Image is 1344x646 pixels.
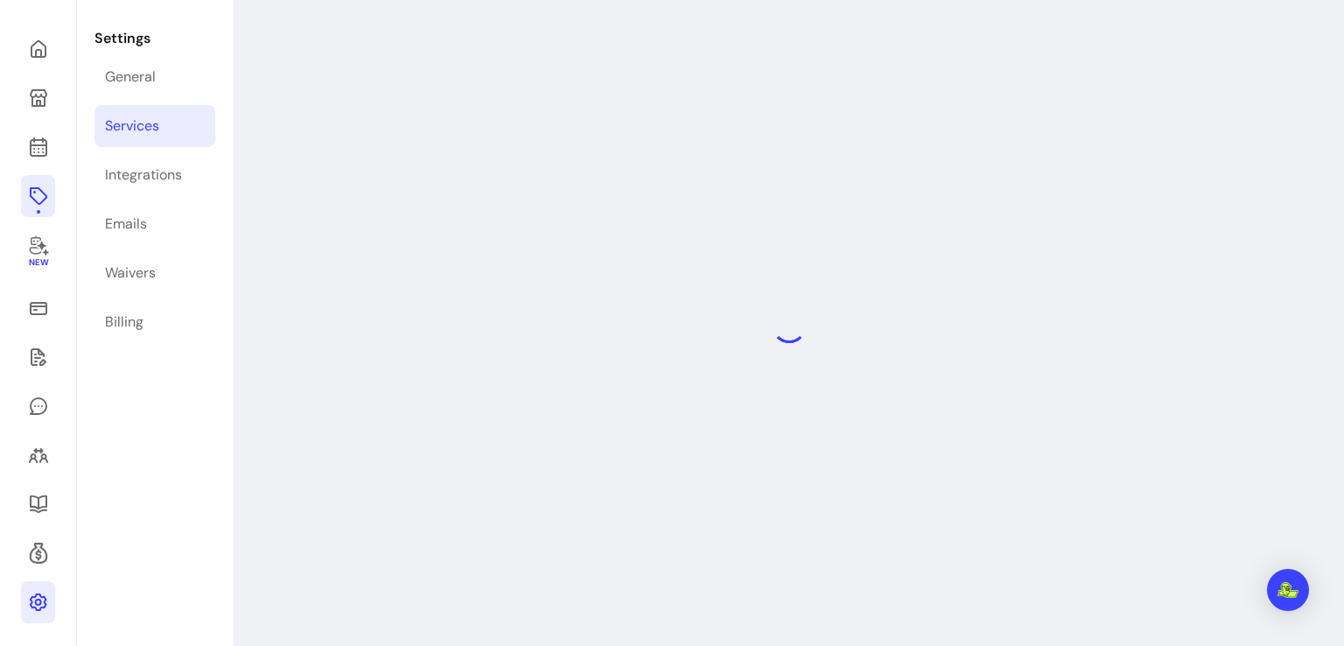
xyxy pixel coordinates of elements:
[21,224,55,280] a: New
[21,126,55,168] a: Calendar
[105,263,156,284] div: Waivers
[105,312,143,333] div: Billing
[94,56,215,98] a: General
[21,77,55,119] a: My Page
[21,434,55,476] a: Clients
[21,385,55,427] a: My Messages
[94,28,215,49] p: Settings
[21,483,55,525] a: Resources
[94,154,215,196] a: Integrations
[94,203,215,245] a: Emails
[21,287,55,329] a: Sales
[772,308,807,343] div: Loading
[94,252,215,294] a: Waivers
[94,105,215,147] a: Services
[105,214,147,235] div: Emails
[21,28,55,70] a: Home
[21,336,55,378] a: Waivers
[28,257,47,269] span: New
[1267,569,1309,611] div: Open Intercom Messenger
[21,175,55,217] a: Offerings
[105,67,156,88] div: General
[21,581,55,623] a: Settings
[105,116,159,137] div: Services
[94,301,215,343] a: Billing
[105,165,182,186] div: Integrations
[21,532,55,574] a: Refer & Earn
